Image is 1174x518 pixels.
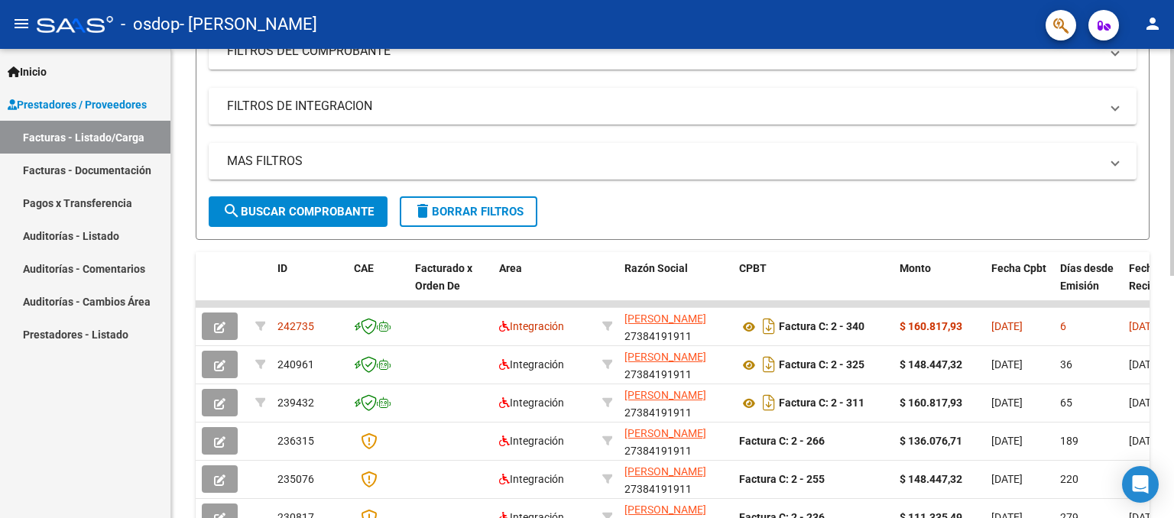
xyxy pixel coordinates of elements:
strong: $ 160.817,93 [900,397,962,409]
div: 27384191911 [624,387,727,419]
i: Descargar documento [759,390,779,415]
span: [DATE] [991,435,1023,447]
span: 239432 [277,397,314,409]
span: [DATE] [991,473,1023,485]
span: 235076 [277,473,314,485]
span: - [PERSON_NAME] [180,8,317,41]
mat-panel-title: MAS FILTROS [227,153,1100,170]
button: Borrar Filtros [400,196,537,227]
span: [PERSON_NAME] [624,427,706,439]
mat-panel-title: FILTROS DEL COMPROBANTE [227,43,1100,60]
span: 36 [1060,358,1072,371]
button: Buscar Comprobante [209,196,388,227]
span: Integración [499,320,564,332]
span: Fecha Recibido [1129,262,1172,292]
span: [PERSON_NAME] [624,351,706,363]
span: 220 [1060,473,1078,485]
span: 6 [1060,320,1066,332]
mat-expansion-panel-header: FILTROS DEL COMPROBANTE [209,33,1137,70]
span: 242735 [277,320,314,332]
strong: Factura C: 2 - 266 [739,435,825,447]
span: Integración [499,435,564,447]
datatable-header-cell: CAE [348,252,409,319]
datatable-header-cell: Días desde Emisión [1054,252,1123,319]
span: ID [277,262,287,274]
span: 189 [1060,435,1078,447]
i: Descargar documento [759,352,779,377]
mat-icon: delete [413,202,432,220]
span: [PERSON_NAME] [624,389,706,401]
span: Buscar Comprobante [222,205,374,219]
span: Area [499,262,522,274]
span: Inicio [8,63,47,80]
span: [PERSON_NAME] [624,312,706,325]
mat-panel-title: FILTROS DE INTEGRACION [227,98,1100,115]
span: 240961 [277,358,314,371]
span: Integración [499,473,564,485]
datatable-header-cell: CPBT [733,252,893,319]
span: CPBT [739,262,767,274]
datatable-header-cell: Monto [893,252,985,319]
strong: $ 148.447,32 [900,358,962,371]
strong: $ 160.817,93 [900,320,962,332]
mat-icon: person [1143,15,1162,33]
div: 27384191911 [624,310,727,342]
datatable-header-cell: ID [271,252,348,319]
div: 27384191911 [624,425,727,457]
span: [DATE] [991,358,1023,371]
span: [PERSON_NAME] [624,465,706,478]
span: Facturado x Orden De [415,262,472,292]
span: [DATE] [1129,320,1160,332]
span: 236315 [277,435,314,447]
datatable-header-cell: Razón Social [618,252,733,319]
strong: $ 136.076,71 [900,435,962,447]
span: Días desde Emisión [1060,262,1114,292]
span: [DATE] [1129,397,1160,409]
div: 27384191911 [624,463,727,495]
mat-expansion-panel-header: FILTROS DE INTEGRACION [209,88,1137,125]
datatable-header-cell: Facturado x Orden De [409,252,493,319]
span: - osdop [121,8,180,41]
i: Descargar documento [759,314,779,338]
span: 65 [1060,397,1072,409]
datatable-header-cell: Area [493,252,596,319]
span: Razón Social [624,262,688,274]
strong: Factura C: 2 - 325 [779,359,864,371]
strong: Factura C: 2 - 255 [739,473,825,485]
span: Integración [499,397,564,409]
mat-expansion-panel-header: MAS FILTROS [209,143,1137,180]
div: Open Intercom Messenger [1122,466,1159,503]
strong: Factura C: 2 - 311 [779,397,864,410]
span: [DATE] [1129,435,1160,447]
span: Monto [900,262,931,274]
datatable-header-cell: Fecha Cpbt [985,252,1054,319]
span: Integración [499,358,564,371]
span: [DATE] [991,397,1023,409]
span: [DATE] [1129,358,1160,371]
div: 27384191911 [624,348,727,380]
span: Prestadores / Proveedores [8,96,147,113]
span: [PERSON_NAME] [624,503,706,516]
strong: $ 148.447,32 [900,473,962,485]
span: Borrar Filtros [413,205,524,219]
span: Fecha Cpbt [991,262,1046,274]
mat-icon: search [222,202,241,220]
mat-icon: menu [12,15,31,33]
strong: Factura C: 2 - 340 [779,321,864,333]
span: CAE [354,262,374,274]
span: [DATE] [991,320,1023,332]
